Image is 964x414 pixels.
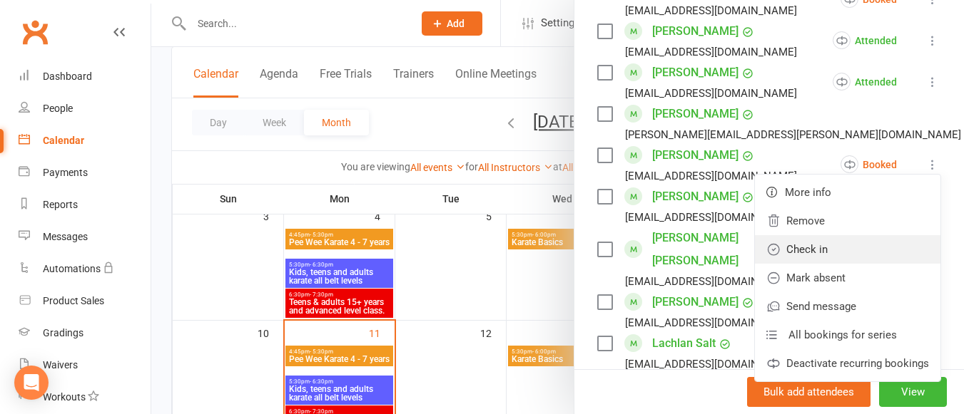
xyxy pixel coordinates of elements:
[17,14,53,50] a: Clubworx
[755,264,940,292] a: Mark absent
[652,332,716,355] a: Lachlan Salt
[625,125,961,144] div: [PERSON_NAME][EMAIL_ADDRESS][PERSON_NAME][DOMAIN_NAME]
[841,155,897,173] div: Booked
[43,135,84,146] div: Calendar
[652,185,739,208] a: [PERSON_NAME]
[43,199,78,210] div: Reports
[879,377,947,407] button: View
[625,355,797,373] div: [EMAIL_ADDRESS][DOMAIN_NAME]
[755,207,940,235] a: Remove
[19,125,151,157] a: Calendar
[43,231,88,242] div: Messages
[43,327,83,338] div: Gradings
[625,272,797,291] div: [EMAIL_ADDRESS][DOMAIN_NAME]
[43,71,92,82] div: Dashboard
[43,391,86,403] div: Workouts
[652,227,801,272] a: [PERSON_NAME] [PERSON_NAME]
[788,326,897,343] span: All bookings for series
[833,73,897,90] div: Attended
[43,103,73,114] div: People
[747,377,871,407] button: Bulk add attendees
[19,93,151,125] a: People
[19,157,151,189] a: Payments
[652,20,739,43] a: [PERSON_NAME]
[625,208,797,227] div: [EMAIL_ADDRESS][DOMAIN_NAME]
[785,184,831,201] span: More info
[19,381,151,413] a: Workouts
[652,291,739,314] a: [PERSON_NAME]
[625,167,797,185] div: [EMAIL_ADDRESS][DOMAIN_NAME]
[652,61,739,84] a: [PERSON_NAME]
[19,349,151,381] a: Waivers
[755,349,940,378] a: Deactivate recurring bookings
[755,178,940,207] a: More info
[43,263,101,274] div: Automations
[833,31,897,49] div: Attended
[755,235,940,264] a: Check in
[43,295,104,306] div: Product Sales
[19,317,151,349] a: Gradings
[19,61,151,93] a: Dashboard
[755,292,940,321] a: Send message
[14,366,49,400] div: Open Intercom Messenger
[19,221,151,253] a: Messages
[652,103,739,125] a: [PERSON_NAME]
[43,167,88,178] div: Payments
[625,314,797,332] div: [EMAIL_ADDRESS][DOMAIN_NAME]
[19,285,151,317] a: Product Sales
[625,1,797,20] div: [EMAIL_ADDRESS][DOMAIN_NAME]
[43,359,78,371] div: Waivers
[652,144,739,167] a: [PERSON_NAME]
[19,253,151,285] a: Automations
[625,43,797,61] div: [EMAIL_ADDRESS][DOMAIN_NAME]
[625,84,797,103] div: [EMAIL_ADDRESS][DOMAIN_NAME]
[19,189,151,221] a: Reports
[755,321,940,349] a: All bookings for series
